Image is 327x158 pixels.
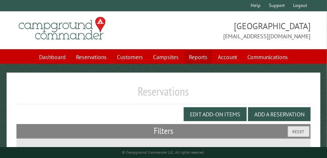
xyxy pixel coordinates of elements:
[149,50,183,64] a: Campsites
[248,107,311,121] button: Add a Reservation
[213,50,242,64] a: Account
[16,124,311,138] h2: Filters
[164,20,311,41] span: [GEOGRAPHIC_DATA] [EMAIL_ADDRESS][DOMAIN_NAME]
[16,84,311,104] h1: Reservations
[35,50,70,64] a: Dashboard
[185,50,212,64] a: Reports
[122,150,205,155] small: © Campground Commander LLC. All rights reserved.
[243,50,292,64] a: Communications
[113,50,147,64] a: Customers
[288,126,309,137] button: Reset
[184,107,247,121] button: Edit Add-on Items
[72,50,111,64] a: Reservations
[16,14,108,43] img: Campground Commander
